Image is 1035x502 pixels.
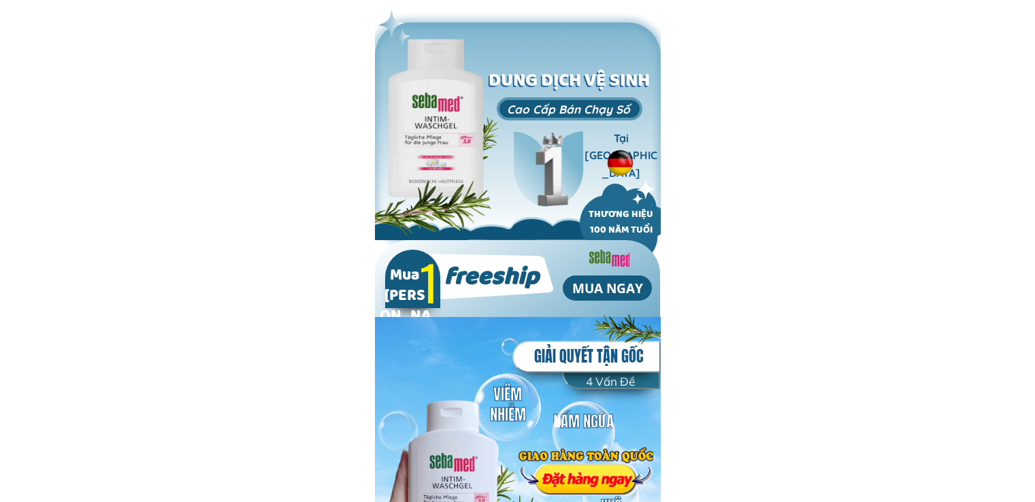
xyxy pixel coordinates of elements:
[487,68,653,97] h1: DUNG DỊCH VỆ SINH
[417,260,565,299] h2: freeship
[571,372,650,390] h5: 4 Vấn Đề
[585,130,658,182] h3: Tại [GEOGRAPHIC_DATA]
[412,250,446,313] h2: 1
[563,275,652,301] p: MUA NGAY
[380,267,431,349] h2: Mua [PERSON_NAME]
[497,100,641,118] h3: Cao Cấp Bán Chạy Số
[522,344,655,369] h5: GIẢI QUYẾT TẬN GỐC
[582,208,660,239] h2: THƯƠNG HIỆU 100 NĂM TUỔI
